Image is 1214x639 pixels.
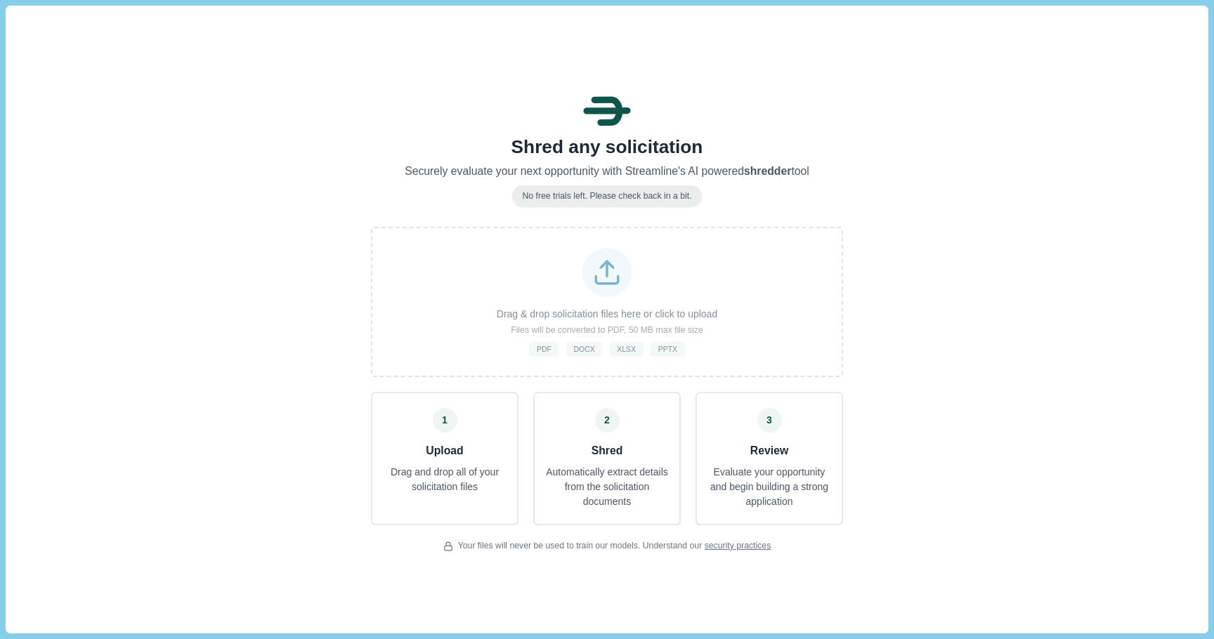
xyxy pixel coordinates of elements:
[512,185,701,208] div: No free trials left. Please check back in a bit.
[511,324,703,337] p: Files will be converted to PDF, 50 MB max file size
[617,344,636,354] span: XLSX
[497,307,717,322] p: Drag & drop solicitation files here or click to upload
[442,413,448,428] span: 1
[377,465,512,494] p: Drag and drop all of your solicitation files
[658,344,677,354] span: PPTX
[707,465,832,509] p: Evaluate your opportunity and begin building a strong application
[604,413,610,428] span: 2
[537,344,551,354] span: PDF
[371,163,843,180] p: Securely evaluate your next opportunity with Streamline's AI powered tool
[705,541,771,551] a: security practices
[377,442,512,460] h3: Upload
[573,344,594,354] span: DOCX
[707,442,832,460] h3: Review
[458,540,771,553] span: Your files will never be used to train our models. Understand our
[744,165,791,177] span: shredder
[544,442,670,460] h3: Shred
[371,136,843,159] h1: Shred any solicitation
[766,413,772,428] span: 3
[544,465,670,509] p: Automatically extract details from the solicitation documents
